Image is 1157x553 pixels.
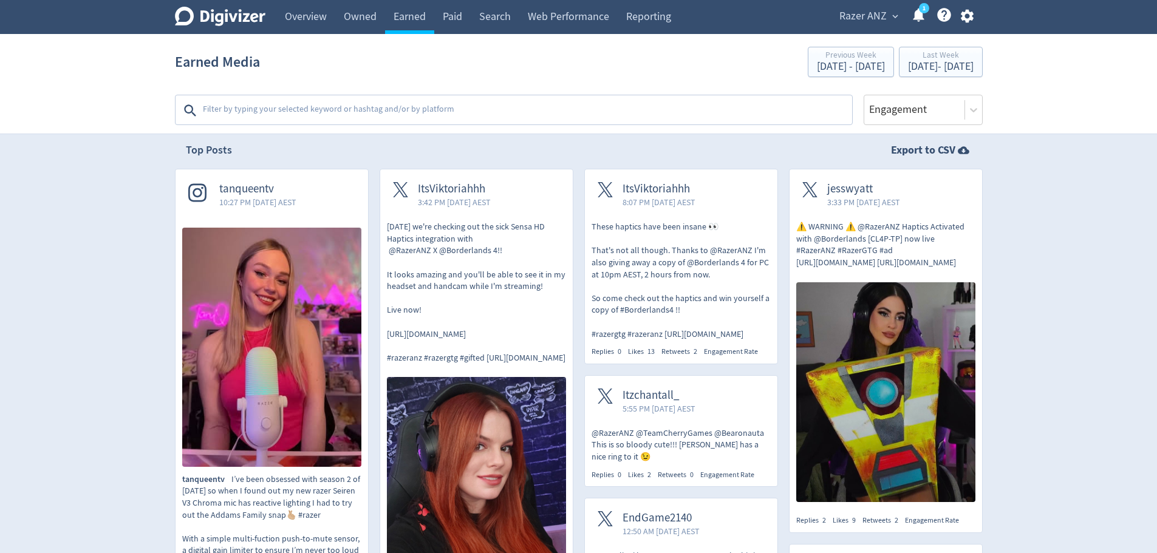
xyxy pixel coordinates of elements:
span: EndGame2140 [623,511,700,525]
p: [DATE] we're checking out the sick Sensa HD Haptics integration with @RazerANZ X @Borderlands 4!!... [387,221,566,364]
button: Last Week[DATE]- [DATE] [899,47,983,77]
span: ItsViktoriahhh [623,182,695,196]
div: Retweets [661,347,704,357]
div: [DATE] - [DATE] [817,61,885,72]
span: 9 [852,515,856,525]
div: Replies [592,347,628,357]
div: Last Week [908,51,974,61]
h2: Top Posts [186,143,232,158]
span: 0 [690,470,694,480]
span: 10:27 PM [DATE] AEST [219,196,296,208]
a: ItsViktoriahhh8:07 PM [DATE] AESTThese haptics have been insane 👀 That's not all though. Thanks t... [585,169,777,340]
span: ItsViktoriahhh [418,182,491,196]
span: 2 [647,470,651,480]
span: 13 [647,347,655,356]
img: I’ve been obsessed with season 2 of Wednesday so when I found out my new razer Seiren V3 Chroma m... [182,228,361,467]
a: 1 [919,3,929,13]
span: 8:07 PM [DATE] AEST [623,196,695,208]
h1: Earned Media [175,42,260,81]
text: 1 [922,4,925,13]
div: Retweets [658,470,700,480]
div: Replies [796,515,833,526]
span: 2 [895,515,898,525]
p: @RazerANZ @TeamCherryGames @Bearonauta This is so bloody cute!!! [PERSON_NAME] has a nice ring to... [592,427,771,463]
p: These haptics have been insane 👀 That's not all though. Thanks to @RazerANZ I'm also giving away ... [592,221,771,340]
span: expand_more [890,11,901,22]
span: Itzchantall_ [623,388,695,402]
a: jesswyatt3:33 PM [DATE] AEST⚠️ WARNING ⚠️ @RazerANZ Haptics Activated with @Borderlands [CL4P-TP]... [790,169,982,506]
span: 5:55 PM [DATE] AEST [623,402,695,415]
span: 2 [694,347,697,356]
button: Previous Week[DATE] - [DATE] [808,47,894,77]
a: Itzchantall_5:55 PM [DATE] AEST@RazerANZ @TeamCherryGames @Bearonauta This is so bloody cute!!! [... [585,376,777,463]
div: [DATE] - [DATE] [908,61,974,72]
span: 0 [618,470,621,480]
strong: Export to CSV [891,143,955,158]
span: 2 [822,515,826,525]
button: Razer ANZ [835,7,901,26]
span: tanqueentv [182,473,231,486]
div: Replies [592,470,628,480]
span: 0 [618,347,621,356]
div: Likes [833,515,862,526]
div: Previous Week [817,51,885,61]
span: tanqueentv [219,182,296,196]
span: 3:33 PM [DATE] AEST [827,196,900,208]
span: 3:42 PM [DATE] AEST [418,196,491,208]
span: Razer ANZ [839,7,887,26]
span: 12:50 AM [DATE] AEST [623,525,700,537]
div: Likes [628,347,661,357]
p: ⚠️ WARNING ⚠️ @RazerANZ Haptics Activated with @Borderlands [CL4P-TP] now live #RazerANZ #RazerGT... [796,221,975,268]
div: Retweets [862,515,905,526]
span: jesswyatt [827,182,900,196]
div: Engagement Rate [905,515,959,526]
div: Likes [628,470,658,480]
div: Engagement Rate [700,470,754,480]
div: Engagement Rate [704,347,758,357]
